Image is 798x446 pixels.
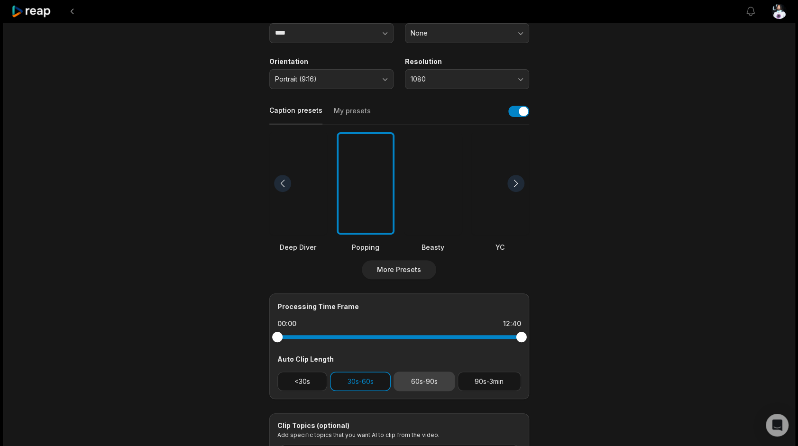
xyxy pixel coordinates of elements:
button: My presets [334,106,371,124]
label: Resolution [405,57,529,66]
span: Portrait (9:16) [275,75,375,83]
div: YC [471,242,529,252]
div: Beasty [404,242,462,252]
button: 30s-60s [330,372,391,391]
span: 1080 [411,75,510,83]
div: Open Intercom Messenger [766,414,789,437]
button: 1080 [405,69,529,89]
button: Caption presets [269,106,322,124]
div: Clip Topics (optional) [277,421,521,430]
div: 12:40 [503,319,521,328]
button: <30s [277,372,328,391]
button: 90s-3min [458,372,521,391]
button: Portrait (9:16) [269,69,394,89]
div: 00:00 [277,319,296,328]
button: More Presets [362,260,436,279]
div: Processing Time Frame [277,301,521,311]
div: Auto Clip Length [277,354,521,364]
span: None [411,29,510,37]
button: 60s-90s [394,372,455,391]
div: Popping [337,242,394,252]
label: Orientation [269,57,394,66]
button: None [405,23,529,43]
div: Deep Diver [269,242,327,252]
p: Add specific topics that you want AI to clip from the video. [277,431,521,438]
